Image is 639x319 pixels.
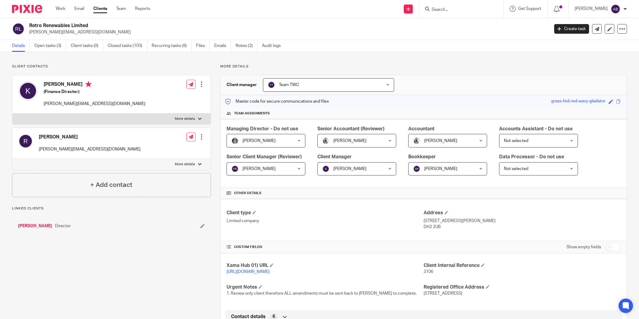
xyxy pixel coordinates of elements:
span: 3106 [424,270,433,274]
p: More details [175,116,195,121]
span: Not selected [504,139,528,143]
span: [STREET_ADDRESS] [424,291,462,296]
a: Clients [93,6,107,12]
img: -%20%20-%20studio@ingrained.co.uk%20for%20%20-20220223%20at%20101413%20-%201W1A2026.jpg [231,137,239,144]
img: svg%3E [611,4,620,14]
span: Team assignments [234,111,270,116]
a: Recurring tasks (6) [152,40,192,52]
div: grass-fed-red-wavy-gladiator [551,98,606,105]
h4: [PERSON_NAME] [39,134,140,140]
span: Not selected [504,167,528,171]
p: [PERSON_NAME][EMAIL_ADDRESS][DOMAIN_NAME] [39,146,140,152]
span: Bookkeeper [408,154,436,159]
span: 1. Review only client therefore ALL amendments must be sent back to [PERSON_NAME] to complete. [227,291,417,296]
p: [PERSON_NAME] [575,6,608,12]
a: Notes (2) [236,40,258,52]
a: Team [116,6,126,12]
p: [STREET_ADDRESS][PERSON_NAME] [424,218,621,224]
span: Managing Director - Do not use [227,126,298,131]
img: svg%3E [18,134,33,148]
p: Linked clients [12,206,211,211]
a: [PERSON_NAME] [18,223,52,229]
img: svg%3E [18,81,38,101]
h4: + Add contact [90,180,132,190]
p: [PERSON_NAME][EMAIL_ADDRESS][DOMAIN_NAME] [29,29,545,35]
p: Client contacts [12,64,211,69]
a: Details [12,40,30,52]
span: [PERSON_NAME] [424,139,457,143]
input: Search [431,7,485,13]
span: Team TWC [279,83,299,87]
h4: [PERSON_NAME] [44,81,145,89]
a: Files [196,40,210,52]
h4: Urgent Notes [227,284,424,290]
i: Primary [85,81,91,87]
h4: Registered Office Address [424,284,621,290]
span: Director [55,223,71,229]
img: svg%3E [322,165,329,172]
img: svg%3E [413,165,420,172]
p: More details [175,162,195,167]
h4: CUSTOM FIELDS [227,245,424,249]
img: svg%3E [268,81,275,88]
h2: Retro Renewables Limited [29,23,442,29]
span: Client Manager [317,154,352,159]
img: Pixie%2002.jpg [322,137,329,144]
span: Accounts Assistant - Do not use [499,126,573,131]
h4: Xama Hub 01) URL [227,262,424,269]
h4: Client type [227,210,424,216]
a: Audit logs [262,40,285,52]
a: Reports [135,6,150,12]
span: Accountant [408,126,434,131]
span: Senior Accountant (Reviewer) [317,126,384,131]
img: Pixie [12,5,42,13]
h4: Client Internal Reference [424,262,621,269]
h5: (Finance Director) [44,89,145,95]
span: Other details [234,191,261,196]
span: Get Support [518,7,541,11]
a: Work [56,6,65,12]
a: Closed tasks (103) [108,40,147,52]
a: Emails [214,40,231,52]
span: [PERSON_NAME] [424,167,457,171]
h3: Client manager [227,82,257,88]
a: Open tasks (3) [34,40,66,52]
p: [PERSON_NAME][EMAIL_ADDRESS][DOMAIN_NAME] [44,101,145,107]
p: DH2 2UB [424,224,621,230]
img: Pixie%2002.jpg [413,137,420,144]
img: svg%3E [231,165,239,172]
span: [PERSON_NAME] [333,167,366,171]
span: [PERSON_NAME] [242,139,276,143]
span: Data Processor - Do not use [499,154,564,159]
span: [PERSON_NAME] [333,139,366,143]
a: Email [74,6,84,12]
a: Create task [554,24,589,34]
p: More details [220,64,627,69]
h4: Address [424,210,621,216]
label: Show empty fields [566,244,601,250]
span: Senior Client Manager (Reviewer) [227,154,302,159]
p: Limited company [227,218,424,224]
a: [URL][DOMAIN_NAME] [227,270,270,274]
a: Client tasks (0) [71,40,103,52]
img: svg%3E [12,23,25,35]
span: [PERSON_NAME] [242,167,276,171]
p: Master code for secure communications and files [225,98,329,104]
